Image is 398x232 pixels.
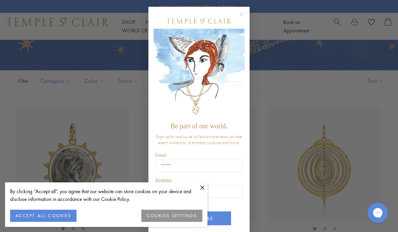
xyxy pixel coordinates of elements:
[10,210,77,222] button: ACCEPT ALL COOKIES
[155,160,243,173] input: Email
[153,29,245,119] img: c4a9eb12-d91a-4d4a-8ee0-386386f4f338.jpeg
[241,14,249,22] button: Close dialog
[155,178,172,183] span: Birthday
[155,153,166,158] span: Email
[141,210,202,222] button: COOKIES SETTINGS
[156,133,242,146] span: Sign up for exclusive collection previews, private event invitations, a birthday surprise and more.
[10,187,202,203] div: By clicking “Accept all”, you agree that our website can store cookies on your device and disclos...
[167,19,231,24] img: Temple St. Clair
[364,200,391,225] iframe: Gorgias live chat messenger
[171,122,227,130] span: Be part of our world.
